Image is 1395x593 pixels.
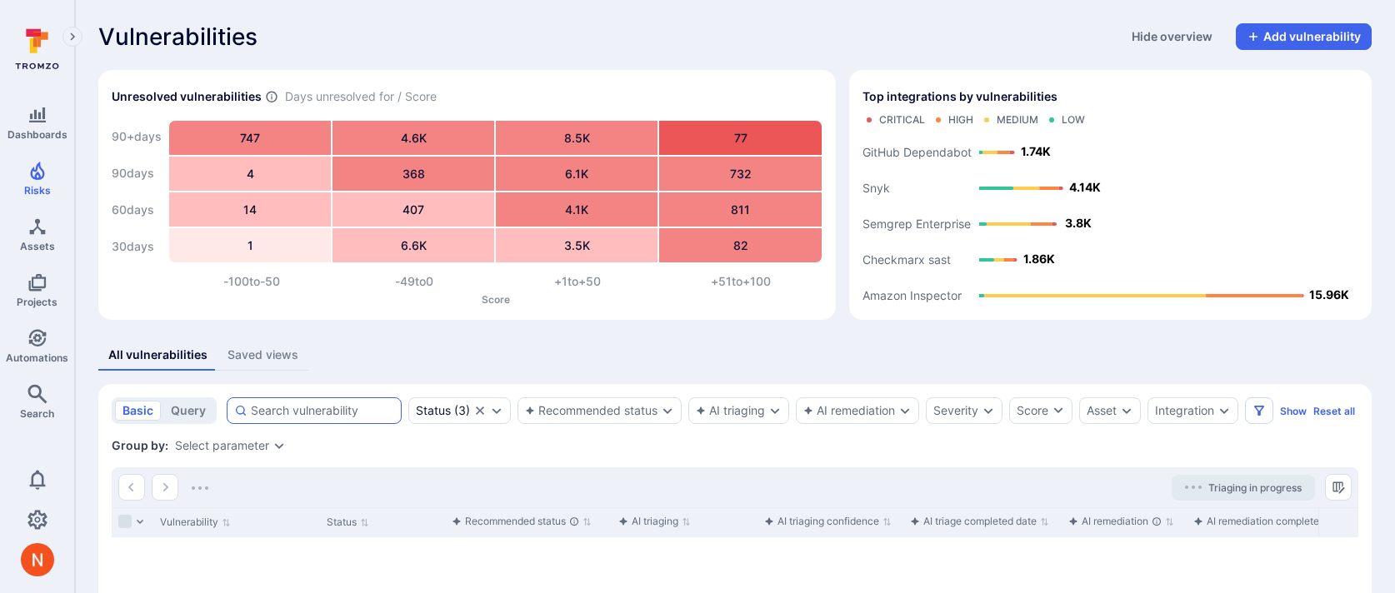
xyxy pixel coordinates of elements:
button: Sort by Status [327,516,369,529]
div: AI triage completed date [910,513,1037,530]
img: Loading... [192,486,208,490]
div: Medium [997,113,1038,127]
svg: Top integrations by vulnerabilities bar [862,133,1358,306]
div: AI remediation [1068,513,1162,530]
button: query [163,401,213,421]
text: Semgrep Enterprise [862,217,971,232]
span: Risks [24,184,51,197]
div: 407 [332,192,494,227]
button: Sort by function(){return k.createElement(fN.A,{direction:"row",alignItems:"center",gap:4},k.crea... [910,515,1049,528]
span: Select all rows [118,515,132,528]
div: 368 [332,157,494,191]
span: Dashboards [7,128,67,141]
text: 1.74K [1021,144,1051,158]
div: AI remediation [803,404,895,417]
button: Expand dropdown [661,404,674,417]
div: Recommended status [452,513,579,530]
div: Saved views [227,346,298,363]
div: +51 to +100 [659,273,822,290]
div: Score [1017,402,1048,419]
text: 1.86K [1023,252,1055,266]
text: 3.8K [1065,216,1092,230]
div: Low [1062,113,1085,127]
span: Days unresolved for / Score [285,88,437,106]
button: Go to the next page [152,474,178,501]
div: 3.5K [496,228,657,262]
span: Assets [20,240,55,252]
div: AI remediation completed date [1193,513,1348,530]
span: Top integrations by vulnerabilities [862,88,1057,105]
span: Number of vulnerabilities in status ‘Open’ ‘Triaged’ and ‘In process’ divided by score and scanne... [265,88,278,106]
div: 4.1K [496,192,657,227]
div: 1 [169,228,331,262]
div: 8.5K [496,121,657,155]
div: Neeren Patki [21,543,54,576]
div: 747 [169,121,331,155]
button: Clear selection [473,404,487,417]
p: Score [170,293,822,306]
text: 4.14K [1069,180,1101,194]
button: Expand navigation menu [62,27,82,47]
button: Expand dropdown [490,404,503,417]
div: 4 [169,157,331,191]
div: grouping parameters [175,439,286,452]
span: Projects [17,296,57,308]
button: Hide overview [1122,23,1222,50]
div: Top integrations by vulnerabilities [849,70,1372,320]
text: GitHub Dependabot [862,146,972,160]
div: -100 to -50 [170,273,333,290]
div: 14 [169,192,331,227]
text: Checkmarx sast [862,253,951,267]
div: 60 days [112,193,162,227]
div: Critical [879,113,925,127]
button: Expand dropdown [898,404,912,417]
input: Search vulnerability [251,402,394,419]
text: Amazon Inspector [862,289,962,303]
button: Sort by function(){return k.createElement(fN.A,{direction:"row",alignItems:"center",gap:4},k.crea... [618,515,691,528]
button: Go to the previous page [118,474,145,501]
button: Expand dropdown [982,404,995,417]
button: Reset all [1313,405,1355,417]
button: Expand dropdown [272,439,286,452]
text: 15.96K [1309,287,1349,301]
button: Expand dropdown [768,404,782,417]
div: +1 to +50 [496,273,659,290]
button: Manage columns [1325,474,1352,501]
button: Asset [1087,404,1117,417]
div: assets tabs [98,340,1372,371]
button: Show [1280,405,1307,417]
div: 811 [659,192,821,227]
button: Sort by function(){return k.createElement(fN.A,{direction:"row",alignItems:"center",gap:4},k.crea... [1068,515,1174,528]
div: Select parameter [175,439,269,452]
button: Score [1009,397,1072,424]
button: Severity [933,404,978,417]
button: Recommended status [525,404,657,417]
button: Expand dropdown [1217,404,1231,417]
h2: Unresolved vulnerabilities [112,88,262,105]
button: basic [115,401,161,421]
button: Integration [1155,404,1214,417]
span: Search [20,407,54,420]
div: 732 [659,157,821,191]
button: Sort by function(){return k.createElement(fN.A,{direction:"row",alignItems:"center",gap:4},k.crea... [1193,515,1361,528]
div: 30 days [112,230,162,263]
button: Sort by function(){return k.createElement(fN.A,{direction:"row",alignItems:"center",gap:4},k.crea... [764,515,892,528]
div: ( 3 ) [416,404,470,417]
div: AI triaging [618,513,678,530]
button: Sort by function(){return k.createElement(fN.A,{direction:"row",alignItems:"center",gap:4},k.crea... [452,515,592,528]
div: Status [416,404,451,417]
button: Filters [1245,397,1273,424]
span: Automations [6,351,68,364]
span: Group by: [112,437,168,454]
div: 90+ days [112,120,162,153]
div: 6.6K [332,228,494,262]
div: 90 days [112,157,162,190]
div: 4.6K [332,121,494,155]
img: ACg8ocIprwjrgDQnDsNSk9Ghn5p5-B8DpAKWoJ5Gi9syOE4K59tr4Q=s96-c [21,543,54,576]
button: Add vulnerability [1236,23,1372,50]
